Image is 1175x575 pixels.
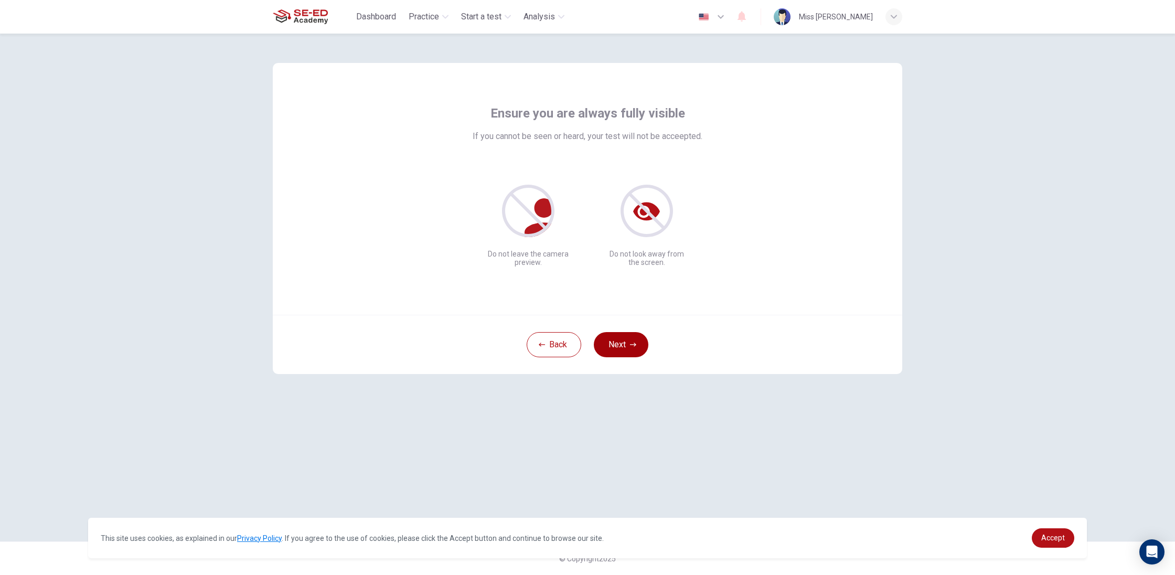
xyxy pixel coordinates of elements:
[457,7,515,26] button: Start a test
[404,7,453,26] button: Practice
[237,534,282,542] a: Privacy Policy
[697,13,710,21] img: en
[409,10,439,23] span: Practice
[461,10,501,23] span: Start a test
[1032,528,1074,548] a: dismiss cookie message
[101,534,604,542] span: This site uses cookies, as explained in our . If you agree to the use of cookies, please click th...
[473,130,702,143] span: If you cannot be seen or heard, your test will not be acceepted.
[519,7,569,26] button: Analysis
[273,6,328,27] img: SE-ED Academy logo
[1041,534,1065,542] span: Accept
[527,332,581,357] button: Back
[356,10,396,23] span: Dashboard
[799,10,873,23] div: Miss [PERSON_NAME]
[604,250,689,267] p: Do not look away from the screen.
[486,250,571,267] p: Do not leave the camera preview.
[559,555,616,563] span: © Copyright 2025
[594,332,648,357] button: Next
[273,6,352,27] a: SE-ED Academy logo
[352,7,400,26] button: Dashboard
[774,8,791,25] img: Profile picture
[524,10,555,23] span: Analysis
[1139,539,1165,565] div: Open Intercom Messenger
[490,105,685,122] span: Ensure you are always fully visible
[88,518,1087,558] div: cookieconsent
